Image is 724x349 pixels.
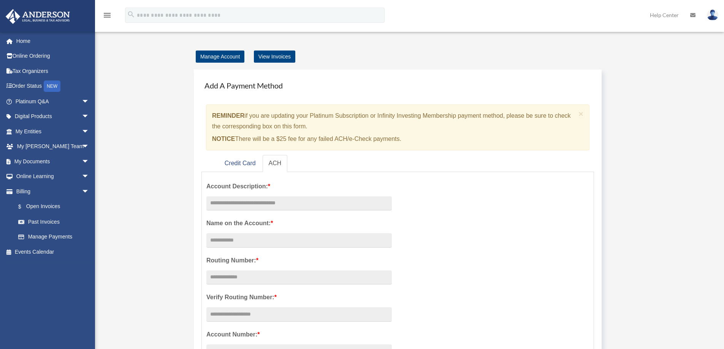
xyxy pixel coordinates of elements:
[5,139,101,154] a: My [PERSON_NAME] Teamarrow_drop_down
[5,244,101,259] a: Events Calendar
[219,155,262,172] a: Credit Card
[11,214,101,229] a: Past Invoices
[82,184,97,199] span: arrow_drop_down
[5,63,101,79] a: Tax Organizers
[579,110,584,118] button: Close
[3,9,72,24] img: Anderson Advisors Platinum Portal
[196,51,244,63] a: Manage Account
[201,77,594,94] h4: Add A Payment Method
[5,124,101,139] a: My Entitiesarrow_drop_down
[5,33,101,49] a: Home
[206,255,392,266] label: Routing Number:
[82,94,97,109] span: arrow_drop_down
[103,13,112,20] a: menu
[44,81,60,92] div: NEW
[254,51,295,63] a: View Invoices
[579,109,584,118] span: ×
[212,134,576,144] p: There will be a $25 fee for any failed ACH/e-Check payments.
[82,124,97,139] span: arrow_drop_down
[206,181,392,192] label: Account Description:
[82,139,97,155] span: arrow_drop_down
[5,154,101,169] a: My Documentsarrow_drop_down
[206,292,392,303] label: Verify Routing Number:
[5,49,101,64] a: Online Ordering
[5,169,101,184] a: Online Learningarrow_drop_down
[82,169,97,185] span: arrow_drop_down
[206,329,392,340] label: Account Number:
[82,154,97,169] span: arrow_drop_down
[263,155,288,172] a: ACH
[11,199,101,215] a: $Open Invoices
[206,104,589,150] div: if you are updating your Platinum Subscription or Infinity Investing Membership payment method, p...
[212,136,235,142] strong: NOTICE
[707,9,718,21] img: User Pic
[5,184,101,199] a: Billingarrow_drop_down
[5,94,101,109] a: Platinum Q&Aarrow_drop_down
[22,202,26,212] span: $
[11,229,97,245] a: Manage Payments
[5,109,101,124] a: Digital Productsarrow_drop_down
[103,11,112,20] i: menu
[127,10,135,19] i: search
[206,218,392,229] label: Name on the Account:
[82,109,97,125] span: arrow_drop_down
[212,112,244,119] strong: REMINDER
[5,79,101,94] a: Order StatusNEW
